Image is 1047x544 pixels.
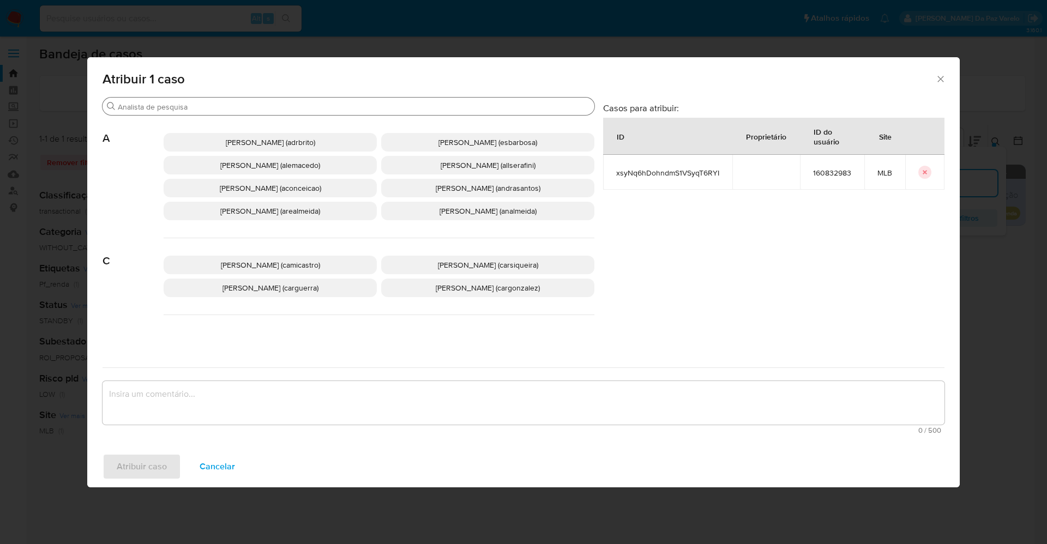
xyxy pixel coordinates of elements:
span: [PERSON_NAME] (alemacedo) [220,160,320,171]
div: [PERSON_NAME] (camicastro) [164,256,377,274]
span: [PERSON_NAME] (allserafini) [441,160,535,171]
div: Proprietário [733,123,799,149]
div: [PERSON_NAME] (analmeida) [381,202,594,220]
span: Máximo 500 caracteres [106,427,941,434]
span: [PERSON_NAME] (carguerra) [222,282,318,293]
button: icon-button [918,166,931,179]
span: [PERSON_NAME] (adrbrito) [226,137,315,148]
div: [PERSON_NAME] (allserafini) [381,156,594,174]
h3: Casos para atribuir: [603,102,944,113]
button: Buscar [107,102,116,111]
button: Cancelar [185,454,249,480]
div: ID [604,123,637,149]
span: Atribuir 1 caso [103,72,935,86]
div: ID do usuário [801,118,864,154]
span: [PERSON_NAME] (cargonzalez) [436,282,540,293]
span: [PERSON_NAME] (esbarbosa) [438,137,537,148]
div: Site [866,123,905,149]
div: [PERSON_NAME] (aconceicao) [164,179,377,197]
input: Analista de pesquisa [118,102,590,112]
div: assign-modal [87,57,960,487]
span: [PERSON_NAME] (arealmeida) [220,205,320,216]
div: [PERSON_NAME] (arealmeida) [164,202,377,220]
div: [PERSON_NAME] (carguerra) [164,279,377,297]
button: Fechar a janela [935,74,945,83]
span: 160832983 [813,168,851,178]
div: [PERSON_NAME] (andrasantos) [381,179,594,197]
div: [PERSON_NAME] (esbarbosa) [381,133,594,152]
div: [PERSON_NAME] (cargonzalez) [381,279,594,297]
span: D [103,315,164,344]
span: [PERSON_NAME] (analmeida) [440,205,537,216]
span: MLB [877,168,892,178]
span: [PERSON_NAME] (aconceicao) [220,183,321,194]
span: [PERSON_NAME] (camicastro) [221,259,320,270]
div: [PERSON_NAME] (adrbrito) [164,133,377,152]
span: xsyNq6hDohndmS1VSyqT6RYI [616,168,719,178]
span: Cancelar [200,455,235,479]
span: [PERSON_NAME] (andrasantos) [436,183,540,194]
span: [PERSON_NAME] (carsiqueira) [438,259,538,270]
span: A [103,116,164,145]
div: [PERSON_NAME] (alemacedo) [164,156,377,174]
span: C [103,238,164,268]
div: [PERSON_NAME] (carsiqueira) [381,256,594,274]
